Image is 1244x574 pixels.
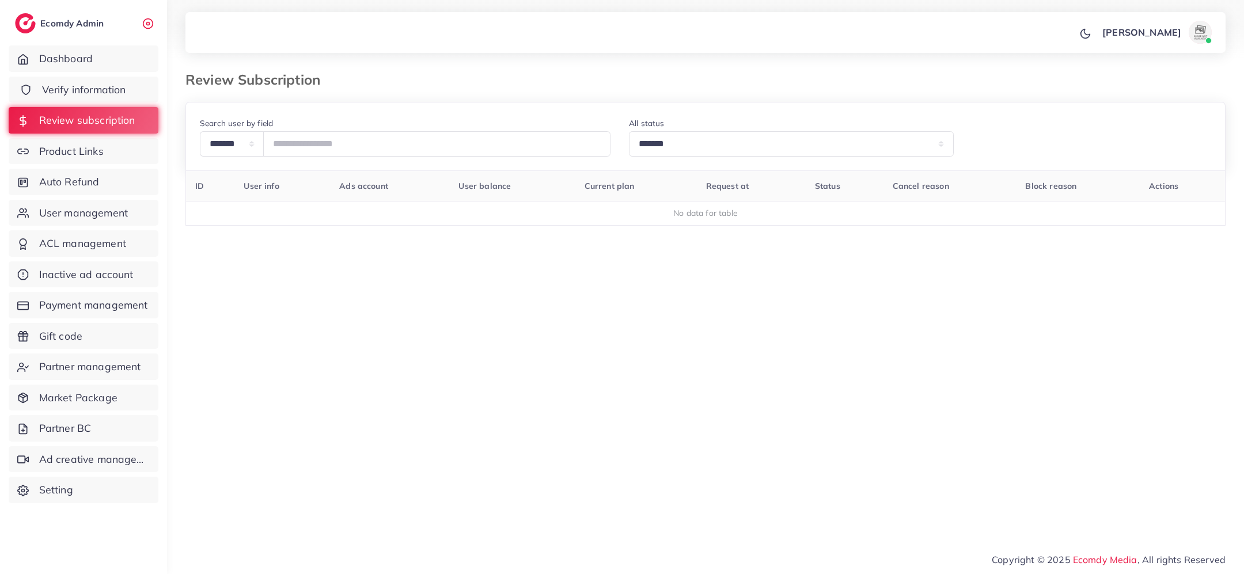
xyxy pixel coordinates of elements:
[9,45,158,72] a: Dashboard
[185,71,329,88] h3: Review Subscription
[1149,181,1178,191] span: Actions
[706,181,749,191] span: Request at
[9,477,158,503] a: Setting
[1137,553,1226,567] span: , All rights Reserved
[1189,21,1212,44] img: avatar
[39,359,141,374] span: Partner management
[39,390,117,405] span: Market Package
[39,174,100,189] span: Auto Refund
[244,181,279,191] span: User info
[585,181,635,191] span: Current plan
[1025,181,1076,191] span: Block reason
[39,329,82,344] span: Gift code
[39,51,93,66] span: Dashboard
[39,452,150,467] span: Ad creative management
[9,353,158,380] a: Partner management
[9,446,158,473] a: Ad creative management
[39,144,104,159] span: Product Links
[39,206,128,221] span: User management
[339,181,388,191] span: Ads account
[39,236,126,251] span: ACL management
[9,107,158,134] a: Review subscription
[815,181,840,191] span: Status
[192,207,1219,219] div: No data for table
[9,230,158,257] a: ACL management
[15,13,107,33] a: logoEcomdy Admin
[39,421,92,436] span: Partner BC
[39,298,148,313] span: Payment management
[9,385,158,411] a: Market Package
[9,138,158,165] a: Product Links
[39,113,135,128] span: Review subscription
[195,181,204,191] span: ID
[40,18,107,29] h2: Ecomdy Admin
[9,323,158,349] a: Gift code
[39,482,73,497] span: Setting
[39,267,134,282] span: Inactive ad account
[9,292,158,318] a: Payment management
[9,77,158,103] a: Verify information
[1073,554,1137,565] a: Ecomdy Media
[992,553,1226,567] span: Copyright © 2025
[1102,25,1181,39] p: [PERSON_NAME]
[629,117,665,129] label: All status
[458,181,511,191] span: User balance
[9,169,158,195] a: Auto Refund
[9,415,158,442] a: Partner BC
[893,181,949,191] span: Cancel reason
[42,82,126,97] span: Verify information
[1096,21,1216,44] a: [PERSON_NAME]avatar
[9,200,158,226] a: User management
[9,261,158,288] a: Inactive ad account
[200,117,273,129] label: Search user by field
[15,13,36,33] img: logo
